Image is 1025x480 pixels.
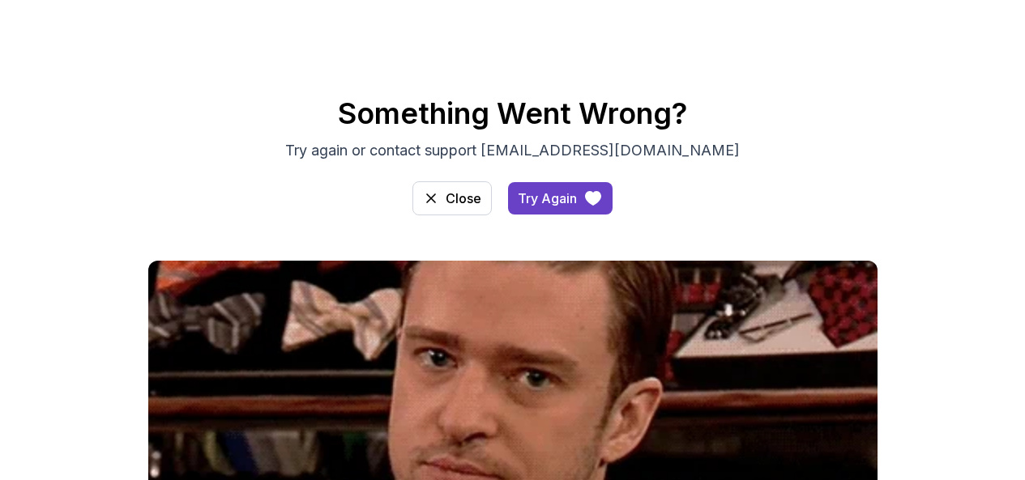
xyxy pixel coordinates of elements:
[518,189,577,208] div: Try Again
[446,189,481,208] div: Close
[8,97,1017,130] h2: Something Went Wrong?
[412,181,492,215] button: Close
[241,139,785,162] p: Try again or contact support [EMAIL_ADDRESS][DOMAIN_NAME]
[508,182,613,215] button: Try Again
[508,182,613,215] a: access-dashboard
[412,181,492,215] a: access-dashboard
